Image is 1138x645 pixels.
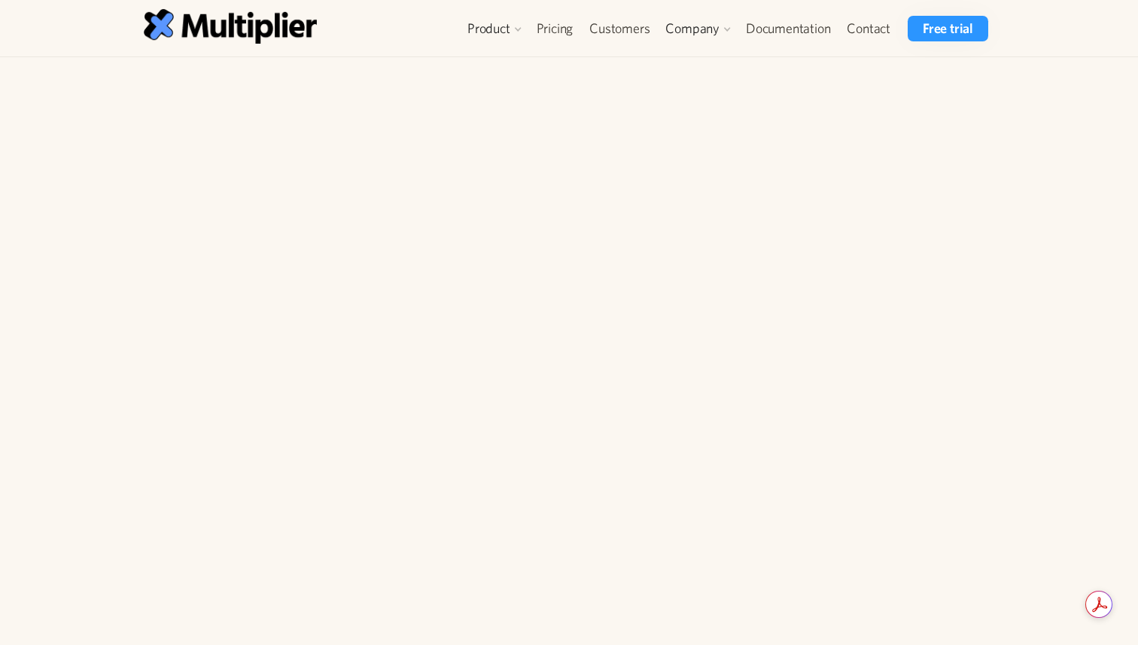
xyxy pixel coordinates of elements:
a: Customers [581,16,658,41]
div: Company [658,16,738,41]
a: Documentation [738,16,838,41]
div: Product [460,16,528,41]
a: Pricing [528,16,582,41]
div: Product [467,20,510,38]
a: Contact [838,16,899,41]
div: Company [665,20,720,38]
a: Free trial [908,16,988,41]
